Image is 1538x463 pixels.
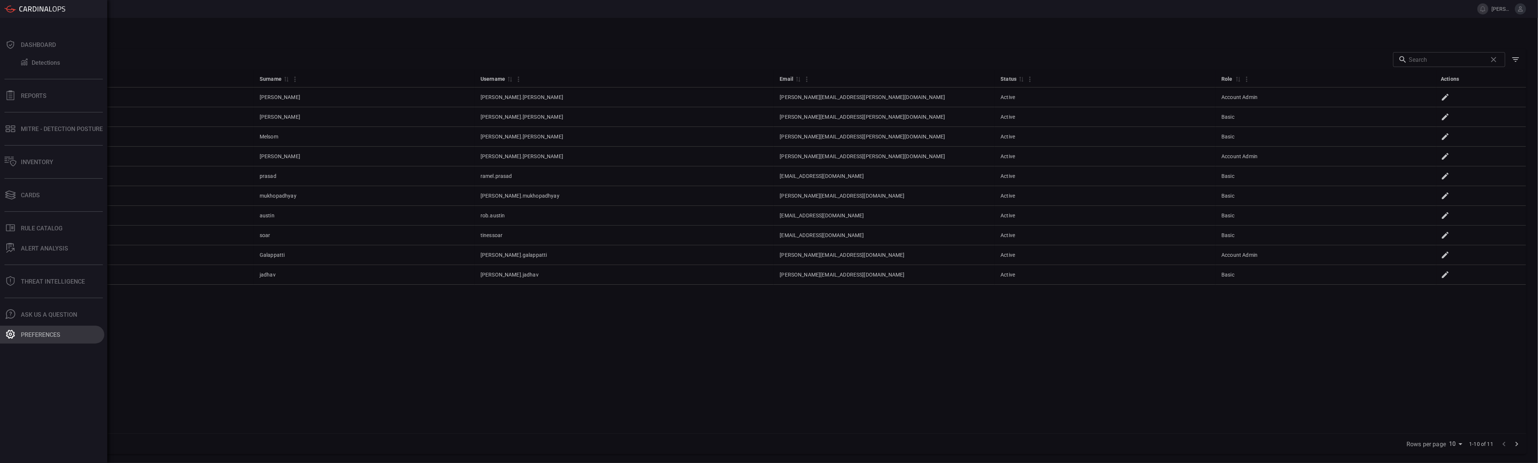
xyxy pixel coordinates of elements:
[260,74,282,83] div: Surname
[21,278,85,285] div: Threat Intelligence
[21,192,40,199] div: Cards
[33,265,254,285] td: [PERSON_NAME]
[254,107,475,127] td: [PERSON_NAME]
[1215,206,1436,226] td: Basic
[1510,438,1523,450] button: Go to next page
[995,226,1215,245] td: Active
[1407,440,1446,448] label: Rows per page
[1215,245,1436,265] td: Account Admin
[21,92,47,99] div: Reports
[21,41,56,48] div: Dashboard
[289,73,301,85] button: Column Actions
[254,147,475,166] td: [PERSON_NAME]
[254,186,475,206] td: mukhopadhyay
[475,245,774,265] td: [PERSON_NAME].galappatti
[475,186,774,206] td: [PERSON_NAME].mukhopadhyay
[33,127,254,147] td: [PERSON_NAME]
[995,206,1215,226] td: Active
[33,245,254,265] td: [PERSON_NAME]
[1215,186,1436,206] td: Basic
[475,206,774,226] td: rob.austin
[774,226,995,245] td: [EMAIL_ADDRESS][DOMAIN_NAME]
[1487,53,1500,66] span: Clear search
[33,206,254,226] td: rob
[513,73,524,85] button: Column Actions
[32,59,60,66] div: Detections
[33,147,254,166] td: [PERSON_NAME]
[774,127,995,147] td: [PERSON_NAME][EMAIL_ADDRESS][PERSON_NAME][DOMAIN_NAME]
[1215,147,1436,166] td: Account Admin
[1409,52,1484,67] input: Search
[1215,107,1436,127] td: Basic
[774,107,995,127] td: [PERSON_NAME][EMAIL_ADDRESS][PERSON_NAME][DOMAIN_NAME]
[254,166,475,186] td: prasad
[1215,166,1436,186] td: Basic
[21,331,60,338] div: Preferences
[475,265,774,285] td: [PERSON_NAME].jadhav
[33,166,254,186] td: ramel
[780,74,793,83] div: Email
[995,107,1215,127] td: Active
[1449,438,1465,450] div: Rows per page
[1017,76,1025,82] span: Sort by Status ascending
[21,225,63,232] div: Rule Catalog
[33,87,254,107] td: [PERSON_NAME]
[481,74,505,83] div: Username
[254,127,475,147] td: Melsom
[774,206,995,226] td: [EMAIL_ADDRESS][DOMAIN_NAME]
[1215,127,1436,147] td: Basic
[1215,265,1436,285] td: Basic
[254,245,475,265] td: Galappatti
[1441,74,1459,83] div: Actions
[33,186,254,206] td: [PERSON_NAME]
[21,159,53,166] div: Inventory
[475,87,774,107] td: [PERSON_NAME].[PERSON_NAME]
[801,73,813,85] button: Column Actions
[1233,76,1242,82] span: Sort by Role ascending
[21,125,103,132] div: MITRE - Detection Posture
[33,226,254,245] td: tines
[475,166,774,186] td: ramel.prasad
[254,226,475,245] td: soar
[254,206,475,226] td: austin
[21,311,77,318] div: Ask Us A Question
[774,186,995,206] td: [PERSON_NAME][EMAIL_ADDRESS][DOMAIN_NAME]
[1469,440,1494,448] span: 1-10 of 11
[33,27,1526,37] h1: User Management
[774,245,995,265] td: [PERSON_NAME][EMAIL_ADDRESS][DOMAIN_NAME]
[1024,73,1036,85] button: Column Actions
[475,127,774,147] td: [PERSON_NAME].[PERSON_NAME]
[995,87,1215,107] td: Active
[1510,440,1523,447] span: Go to next page
[505,76,514,82] span: Sort by Username ascending
[33,107,254,127] td: [PERSON_NAME]
[774,166,995,186] td: [EMAIL_ADDRESS][DOMAIN_NAME]
[1241,73,1253,85] button: Column Actions
[774,147,995,166] td: [PERSON_NAME][EMAIL_ADDRESS][PERSON_NAME][DOMAIN_NAME]
[21,245,68,252] div: ALERT ANALYSIS
[1498,440,1510,447] span: Go to previous page
[995,166,1215,186] td: Active
[774,87,995,107] td: [PERSON_NAME][EMAIL_ADDRESS][PERSON_NAME][DOMAIN_NAME]
[995,186,1215,206] td: Active
[475,226,774,245] td: tinessoar
[475,107,774,127] td: [PERSON_NAME].[PERSON_NAME]
[774,265,995,285] td: [PERSON_NAME][EMAIL_ADDRESS][DOMAIN_NAME]
[995,147,1215,166] td: Active
[475,147,774,166] td: [PERSON_NAME].[PERSON_NAME]
[1215,226,1436,245] td: Basic
[1215,87,1436,107] td: Account Admin
[1491,6,1512,12] span: [PERSON_NAME].[PERSON_NAME]
[995,245,1215,265] td: Active
[995,127,1215,147] td: Active
[1221,74,1233,83] div: Role
[254,87,475,107] td: [PERSON_NAME]
[793,76,802,82] span: Sort by Email ascending
[995,265,1215,285] td: Active
[282,76,291,82] span: Sort by Surname ascending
